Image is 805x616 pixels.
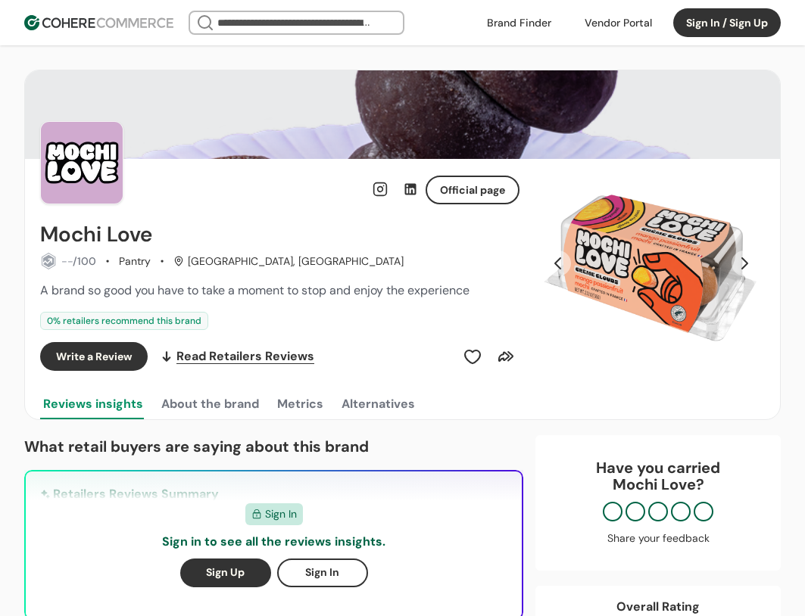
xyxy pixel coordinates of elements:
[40,342,148,371] button: Write a Review
[673,8,781,37] button: Sign In / Sign Up
[24,435,523,458] p: What retail buyers are saying about this brand
[61,254,73,268] span: --
[426,176,520,204] button: Official page
[162,533,385,551] p: Sign in to see all the reviews insights.
[274,389,326,419] button: Metrics
[538,174,765,353] img: Slide 0
[119,254,151,269] div: Pantry
[277,558,368,587] button: Sign In
[616,598,700,616] div: Overall Rating
[551,530,766,546] div: Share your feedback
[25,70,780,159] img: Brand cover image
[538,174,765,353] div: Carousel
[180,558,271,587] button: Sign Up
[160,342,314,371] a: Read Retailers Reviews
[538,174,765,353] div: Slide 1
[265,506,297,522] span: Sign In
[551,459,766,493] div: Have you carried
[40,121,123,204] img: Brand Photo
[40,389,146,419] button: Reviews insights
[40,282,470,298] span: A brand so good you have to take a moment to stop and enjoy the experience
[158,389,262,419] button: About the brand
[551,476,766,493] p: Mochi Love ?
[73,254,96,268] span: /100
[24,15,173,30] img: Cohere Logo
[40,222,152,247] h2: Mochi Love
[732,250,757,276] button: Next Slide
[176,347,314,366] span: Read Retailers Reviews
[339,389,418,419] button: Alternatives
[40,312,208,330] div: 0 % retailers recommend this brand
[545,250,571,276] button: Previous Slide
[173,254,404,269] div: [GEOGRAPHIC_DATA], [GEOGRAPHIC_DATA]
